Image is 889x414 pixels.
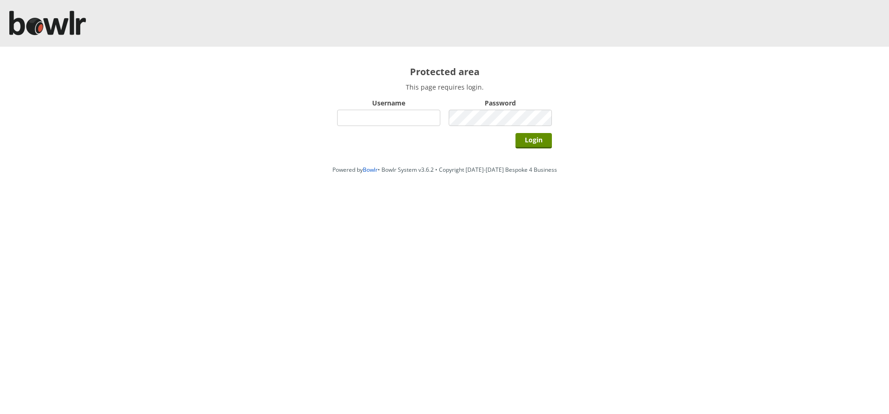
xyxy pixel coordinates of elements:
[332,166,557,174] span: Powered by • Bowlr System v3.6.2 • Copyright [DATE]-[DATE] Bespoke 4 Business
[363,166,378,174] a: Bowlr
[337,83,552,91] p: This page requires login.
[337,98,440,107] label: Username
[515,133,552,148] input: Login
[449,98,552,107] label: Password
[337,65,552,78] h2: Protected area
